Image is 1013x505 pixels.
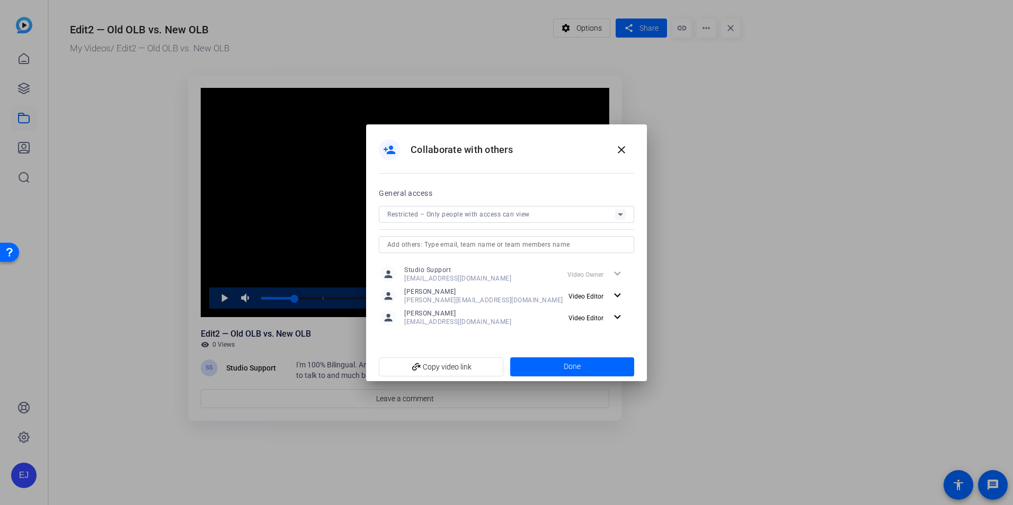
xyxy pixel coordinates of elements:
button: Done [510,357,635,376]
span: Restricted – Only people with access can view [387,211,530,218]
input: Add others: Type email, team name or team members name [387,238,626,251]
span: Studio Support [404,266,511,274]
span: [EMAIL_ADDRESS][DOMAIN_NAME] [404,318,511,326]
button: Copy video link [379,357,503,376]
mat-icon: person [380,310,396,326]
button: Video Editor [564,286,633,305]
span: [PERSON_NAME] [404,287,563,296]
button: Video Editor [564,308,633,327]
span: [PERSON_NAME] [404,309,511,318]
mat-icon: person [380,288,396,304]
mat-icon: expand_more [611,289,624,302]
span: Video Editor [568,314,603,322]
mat-icon: person [380,266,396,282]
span: [PERSON_NAME][EMAIL_ADDRESS][DOMAIN_NAME] [404,296,563,304]
span: Video Editor [568,293,603,300]
span: Done [564,361,581,372]
mat-icon: close [615,143,628,156]
mat-icon: person_add [383,143,396,156]
mat-icon: expand_more [611,311,624,324]
span: Copy video link [387,357,495,377]
mat-icon: add_link [407,358,425,376]
span: [EMAIL_ADDRESS][DOMAIN_NAME] [404,274,511,283]
h1: Collaborate with others [411,143,513,156]
h2: General access [379,187,432,200]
